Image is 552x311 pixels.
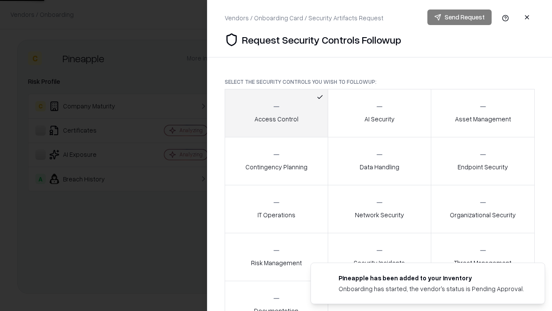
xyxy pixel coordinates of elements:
p: Security Incidents [354,258,405,267]
div: Vendors / Onboarding Card / Security Artifacts Request [225,13,383,22]
button: Security Incidents [328,233,432,281]
p: Asset Management [455,114,511,124]
p: Endpoint Security [458,162,508,171]
p: Network Security [355,210,404,219]
button: Organizational Security [431,185,535,233]
img: pineappleenergy.com [321,273,332,284]
button: Risk Management [225,233,328,281]
div: Pineapple has been added to your inventory [339,273,524,282]
p: Risk Management [251,258,302,267]
p: AI Security [364,114,395,124]
p: Select the security controls you wish to followup: [225,78,535,86]
button: IT Operations [225,185,328,233]
button: Threat Management [431,233,535,281]
p: IT Operations [257,210,295,219]
button: Endpoint Security [431,137,535,185]
p: Contingency Planning [245,162,307,171]
p: Threat Management [454,258,511,267]
button: AI Security [328,89,432,137]
p: Organizational Security [450,210,516,219]
p: Data Handling [360,162,399,171]
button: Asset Management [431,89,535,137]
p: Request Security Controls Followup [242,33,401,47]
div: Onboarding has started, the vendor's status is Pending Approval. [339,284,524,293]
button: Contingency Planning [225,137,328,185]
button: Access Control [225,89,328,137]
button: Data Handling [328,137,432,185]
button: Network Security [328,185,432,233]
p: Access Control [254,114,298,124]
